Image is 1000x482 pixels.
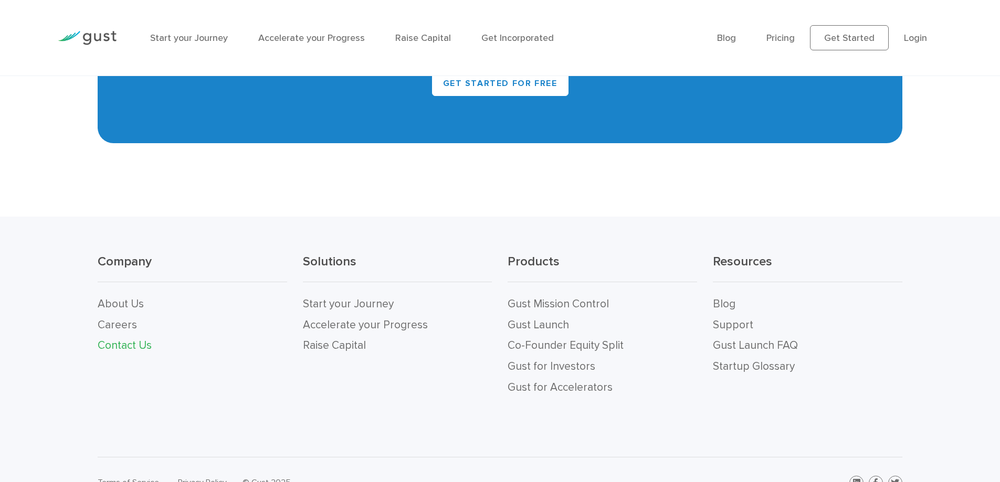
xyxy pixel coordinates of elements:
a: Careers [98,318,137,331]
a: Gust Launch FAQ [713,339,798,352]
a: Pricing [766,33,795,44]
h3: Resources [713,253,902,282]
a: Get Started [810,25,889,50]
h3: Company [98,253,287,282]
a: Gust for Investors [508,360,595,373]
a: Co-Founder Equity Split [508,339,624,352]
a: Login [904,33,927,44]
a: Start your Journey [150,33,228,44]
a: About Us [98,297,144,310]
a: Blog [713,297,735,310]
a: Gust for Accelerators [508,381,613,394]
a: Gust Launch [508,318,569,331]
img: Gust Logo [58,31,117,45]
a: Raise Capital [303,339,366,352]
a: Startup Glossary [713,360,795,373]
a: Support [713,318,753,331]
a: Gust Mission Control [508,297,609,310]
a: Accelerate your Progress [258,33,365,44]
a: Contact Us [98,339,152,352]
a: Raise Capital [395,33,451,44]
a: Get Started for Free [432,71,569,96]
a: Accelerate your Progress [303,318,428,331]
a: Get Incorporated [481,33,554,44]
h3: Solutions [303,253,492,282]
h3: Products [508,253,697,282]
a: Start your Journey [303,297,394,310]
a: Blog [717,33,736,44]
